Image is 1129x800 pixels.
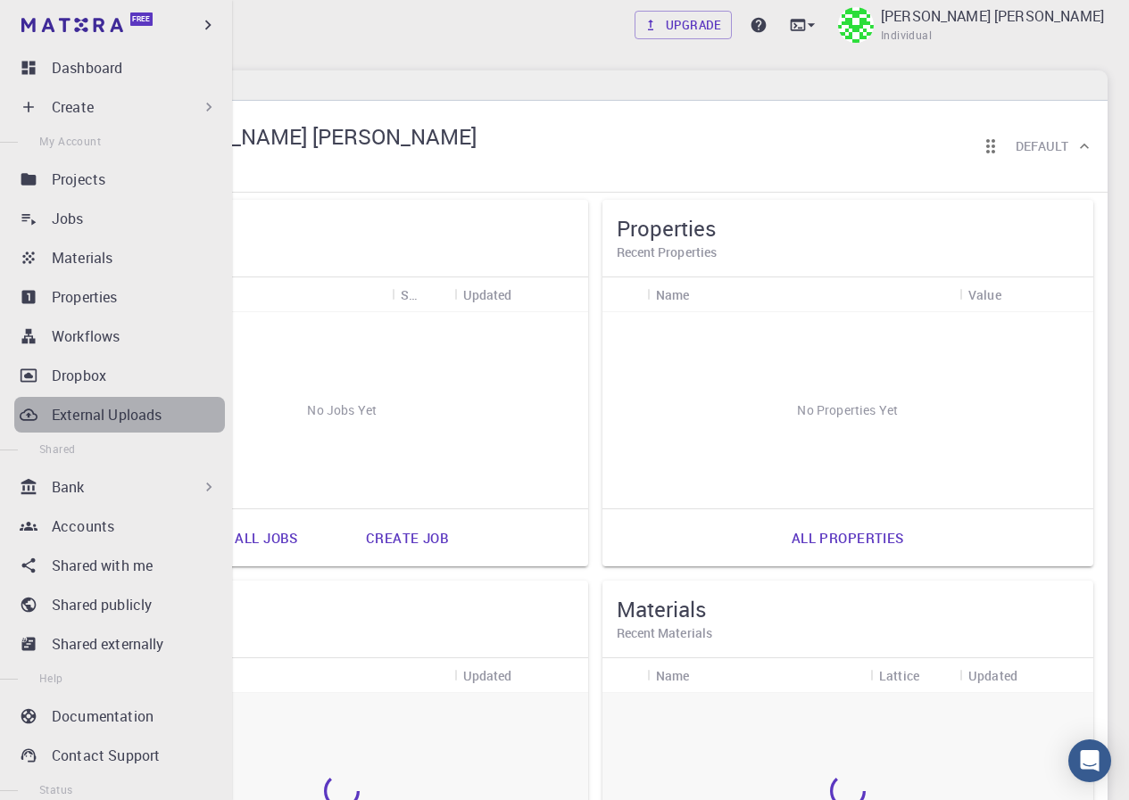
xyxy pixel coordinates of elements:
button: Sort [512,280,541,309]
div: Name [141,277,392,312]
span: Status [39,782,72,796]
span: Soporte [36,12,99,29]
div: Lattice [870,658,959,693]
p: Bank [52,476,85,498]
div: Updated [968,658,1017,693]
h6: Recent Materials [617,623,1080,643]
a: Accounts [14,508,225,544]
div: Open Intercom Messenger [1068,739,1111,782]
button: Sort [417,280,445,309]
div: Name [141,658,454,693]
p: Jobs [52,208,84,229]
div: Name [647,277,960,312]
button: Sort [512,661,541,689]
a: Contact Support [14,738,225,773]
a: Projects [14,161,225,197]
div: Icon [602,277,647,312]
div: Lattice [879,658,919,693]
img: logo [21,18,123,32]
img: Wilmer Gaspar Espinoza Castillo [838,7,874,43]
p: Shared with me [52,555,153,576]
p: Create [52,96,94,118]
div: Updated [463,658,512,693]
h6: Recent Properties [617,243,1080,262]
a: Materials [14,240,225,276]
p: Shared publicly [52,594,152,615]
div: Wilmer Gaspar Espinoza Castillo[PERSON_NAME] [PERSON_NAME]IndividualReorder cardsDefault [82,101,1108,193]
p: Contact Support [52,745,160,766]
span: Help [39,671,63,685]
div: Value [959,277,1093,312]
div: Value [968,277,1001,312]
button: Sort [919,661,948,689]
h6: Recent Jobs [111,243,574,262]
a: Dropbox [14,358,225,393]
a: Documentation [14,698,225,734]
span: My Account [39,134,101,148]
div: No Jobs Yet [96,312,588,508]
a: Upgrade [635,11,732,39]
button: Sort [1001,280,1030,309]
div: Updated [463,277,512,312]
h5: Jobs [111,214,574,243]
h6: Recent Workflows [111,623,574,643]
a: Shared externally [14,626,225,662]
span: Individual [881,27,932,45]
a: Dashboard [14,50,225,86]
a: Shared with me [14,548,225,583]
p: Dropbox [52,365,106,386]
div: Name [647,658,871,693]
span: Shared [39,441,75,456]
button: Reorder cards [973,128,1009,164]
p: Projects [52,169,105,190]
p: Dashboard [52,57,122,78]
a: Create job [346,516,469,559]
div: Status [401,277,417,312]
div: Icon [602,658,647,693]
a: All properties [772,516,924,559]
div: Name [656,277,690,312]
h5: Properties [617,214,1080,243]
div: No Properties Yet [602,312,1094,508]
p: Accounts [52,515,114,537]
a: Shared publicly [14,587,225,623]
div: Updated [454,277,588,312]
p: Shared externally [52,633,164,655]
div: Status [392,277,454,312]
p: Workflows [52,326,120,347]
p: Properties [52,286,118,308]
h5: Workflows [111,595,574,623]
div: Bank [14,469,225,505]
button: Sort [689,280,718,309]
div: Create [14,89,225,125]
div: Updated [959,658,1093,693]
a: Properties [14,279,225,315]
p: [PERSON_NAME] [PERSON_NAME] [881,5,1104,27]
a: External Uploads [14,397,225,433]
h5: Materials [617,595,1080,623]
a: Jobs [14,201,225,236]
p: Documentation [52,705,154,727]
h5: [PERSON_NAME] [PERSON_NAME] [143,122,477,151]
p: Materials [52,247,112,268]
button: Sort [689,661,718,689]
a: Workflows [14,318,225,354]
div: Updated [454,658,588,693]
button: Sort [1017,661,1046,689]
div: Name [656,658,690,693]
h6: Default [1016,136,1068,156]
a: All jobs [215,516,317,559]
p: External Uploads [52,404,162,425]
